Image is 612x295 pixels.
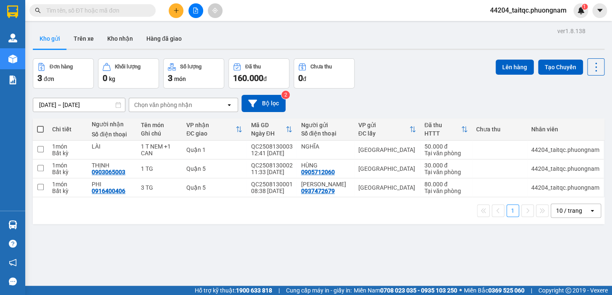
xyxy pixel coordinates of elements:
[92,169,125,175] div: 0903065003
[245,64,261,70] div: Đã thu
[33,29,67,49] button: Kho gửi
[301,188,334,194] div: 0937472679
[52,188,83,194] div: Bất kỳ
[358,165,416,172] div: [GEOGRAPHIC_DATA]
[424,188,468,194] div: Tại văn phòng
[424,130,461,137] div: HTTT
[589,207,596,214] svg: open
[583,4,586,10] span: 1
[71,40,116,50] li: (c) 2017
[7,5,18,18] img: logo-vxr
[380,287,457,294] strong: 0708 023 035 - 0935 103 250
[46,6,146,15] input: Tìm tên, số ĐT hoặc mã đơn
[134,101,192,109] div: Chọn văn phòng nhận
[278,286,280,295] span: |
[251,122,286,128] div: Mã GD
[52,12,83,52] b: Gửi khách hàng
[141,184,178,191] div: 3 TG
[251,143,292,150] div: QC2508130003
[173,8,179,13] span: plus
[303,76,306,82] span: đ
[8,55,17,63] img: warehouse-icon
[263,76,267,82] span: đ
[8,220,17,229] img: warehouse-icon
[424,162,468,169] div: 30.000 đ
[226,102,233,108] svg: open
[596,7,604,14] span: caret-down
[301,181,350,188] div: MINH CẢNH
[531,286,532,295] span: |
[186,122,236,128] div: VP nhận
[577,7,585,14] img: icon-new-feature
[212,8,218,13] span: aim
[538,60,583,75] button: Tạo Chuyến
[103,73,107,83] span: 0
[246,118,297,141] th: Toggle SortBy
[9,277,17,285] span: message
[251,188,292,194] div: 08:38 [DATE]
[294,58,355,89] button: Chưa thu0đ
[141,130,178,137] div: Ghi chú
[298,73,303,83] span: 0
[195,286,272,295] span: Hỗ trợ kỹ thuật:
[92,188,125,194] div: 0916400406
[186,165,242,172] div: Quận 5
[459,289,462,292] span: ⚪️
[52,162,83,169] div: 1 món
[251,130,286,137] div: Ngày ĐH
[424,122,461,128] div: Đã thu
[358,184,416,191] div: [GEOGRAPHIC_DATA]
[35,8,41,13] span: search
[251,181,292,188] div: QC2508130001
[186,184,242,191] div: Quận 5
[9,258,17,266] span: notification
[354,118,420,141] th: Toggle SortBy
[37,73,42,83] span: 3
[565,287,571,293] span: copyright
[483,5,573,16] span: 44204_taitqc.phuongnam
[11,54,46,108] b: Phương Nam Express
[52,126,83,133] div: Chi tiết
[9,240,17,248] span: question-circle
[92,181,132,188] div: PHI
[71,32,116,39] b: [DOMAIN_NAME]
[310,64,332,70] div: Chưa thu
[531,184,599,191] div: 44204_taitqc.phuongnam
[420,118,472,141] th: Toggle SortBy
[44,76,54,82] span: đơn
[424,150,468,157] div: Tại văn phòng
[251,162,292,169] div: QC2508130002
[92,162,132,169] div: THỊNH
[582,4,588,10] sup: 1
[8,76,17,84] img: solution-icon
[354,286,457,295] span: Miền Nam
[301,143,350,150] div: NGHĨA
[531,146,599,153] div: 44204_taitqc.phuongnam
[186,146,242,153] div: Quận 1
[101,29,140,49] button: Kho nhận
[109,76,115,82] span: kg
[52,143,83,150] div: 1 món
[476,126,523,133] div: Chưa thu
[301,122,350,128] div: Người gửi
[67,29,101,49] button: Trên xe
[424,169,468,175] div: Tại văn phòng
[358,122,409,128] div: VP gửi
[208,3,223,18] button: aim
[168,73,172,83] span: 3
[188,3,203,18] button: file-add
[531,126,599,133] div: Nhân viên
[531,165,599,172] div: 44204_taitqc.phuongnam
[464,286,525,295] span: Miền Bắc
[424,181,468,188] div: 80.000 đ
[98,58,159,89] button: Khối lượng0kg
[228,58,289,89] button: Đã thu160.000đ
[92,143,132,150] div: LÀI
[424,143,468,150] div: 50.000 đ
[92,131,132,138] div: Số điện thoại
[301,162,350,169] div: HÙNG
[186,130,236,137] div: ĐC giao
[52,150,83,157] div: Bất kỳ
[556,206,582,215] div: 10 / trang
[241,95,286,112] button: Bộ lọc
